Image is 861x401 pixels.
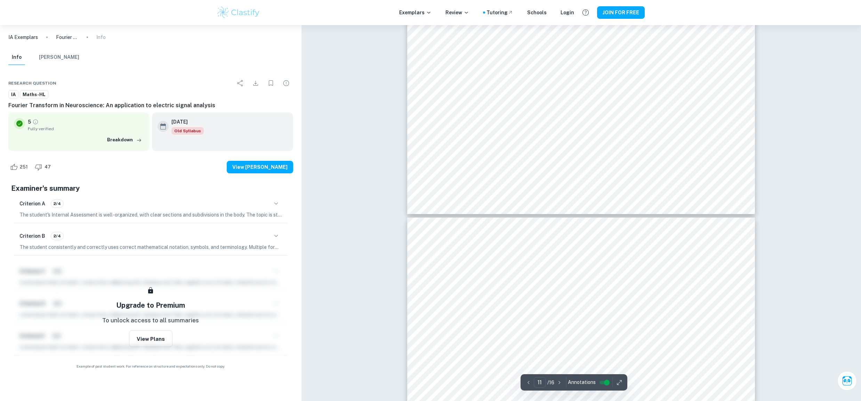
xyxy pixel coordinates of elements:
a: Grade fully verified [32,119,39,125]
button: View [PERSON_NAME] [227,161,293,173]
button: Info [8,50,25,65]
a: Login [561,9,574,16]
a: IA Exemplars [8,33,38,41]
p: Review [445,9,469,16]
h6: Criterion A [19,200,45,207]
button: Breakdown [105,135,144,145]
p: The student's Internal Assessment is well-organized, with clear sections and subdivisions in the ... [19,211,282,219]
h5: Upgrade to Premium [116,300,185,310]
div: Bookmark [264,76,278,90]
span: Fully verified [28,126,144,132]
span: 2/4 [51,200,63,207]
p: Fourier Transform in Neuroscience: An application to electric signal analysis [56,33,78,41]
span: Old Syllabus [171,127,204,135]
p: Info [96,33,106,41]
div: Share [233,76,247,90]
span: IA [9,91,18,98]
p: Exemplars [399,9,432,16]
span: Maths-HL [20,91,48,98]
img: Clastify logo [216,6,260,19]
p: The student consistently and correctly uses correct mathematical notation, symbols, and terminolo... [19,243,282,251]
p: 5 [28,118,31,126]
span: Example of past student work. For reference on structure and expectations only. Do not copy. [8,364,293,369]
span: 47 [41,164,55,171]
a: Tutoring [486,9,513,16]
span: 2/4 [51,233,63,239]
button: View Plans [129,330,172,347]
span: Research question [8,80,56,86]
a: Schools [527,9,547,16]
button: JOIN FOR FREE [597,6,645,19]
span: 251 [16,164,32,171]
span: Annotations [568,379,596,386]
div: Like [8,162,32,173]
div: Report issue [279,76,293,90]
h5: Examiner's summary [11,183,290,194]
div: Dislike [33,162,55,173]
h6: Fourier Transform in Neuroscience: An application to electric signal analysis [8,101,293,110]
button: Help and Feedback [580,7,592,18]
div: Download [249,76,263,90]
p: To unlock access to all summaries [102,316,199,325]
button: [PERSON_NAME] [39,50,79,65]
a: Maths-HL [20,90,48,99]
h6: [DATE] [171,118,198,126]
button: Ask Clai [837,371,857,391]
div: Although this IA is written for the old math syllabus (last exam in November 2020), the current I... [171,127,204,135]
h6: Criterion B [19,232,45,240]
a: IA [8,90,18,99]
p: / 16 [547,379,554,386]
